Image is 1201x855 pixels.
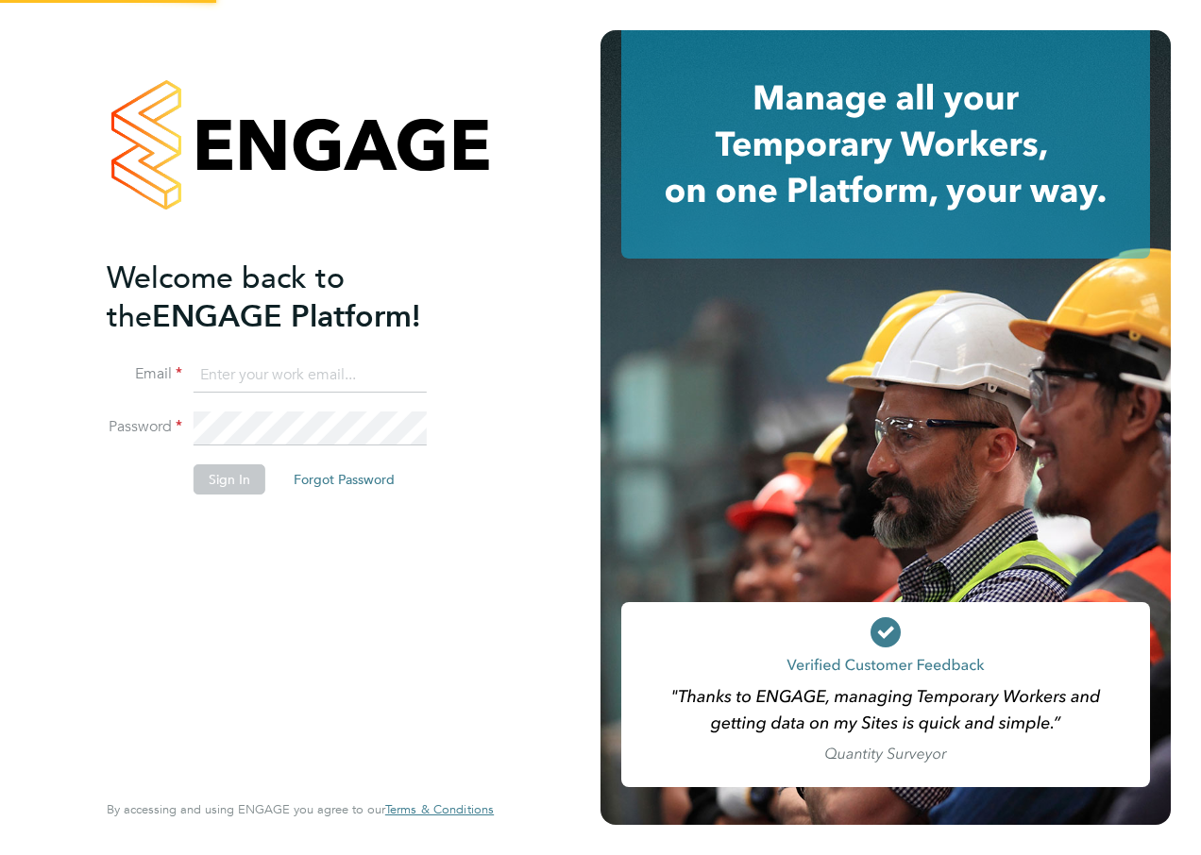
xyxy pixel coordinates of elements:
button: Forgot Password [279,464,410,495]
span: By accessing and using ENGAGE you agree to our [107,801,494,817]
a: Terms & Conditions [385,802,494,817]
input: Enter your work email... [194,359,427,393]
label: Password [107,417,182,437]
button: Sign In [194,464,265,495]
h2: ENGAGE Platform! [107,259,475,336]
span: Terms & Conditions [385,801,494,817]
span: Welcome back to the [107,260,345,335]
label: Email [107,364,182,384]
